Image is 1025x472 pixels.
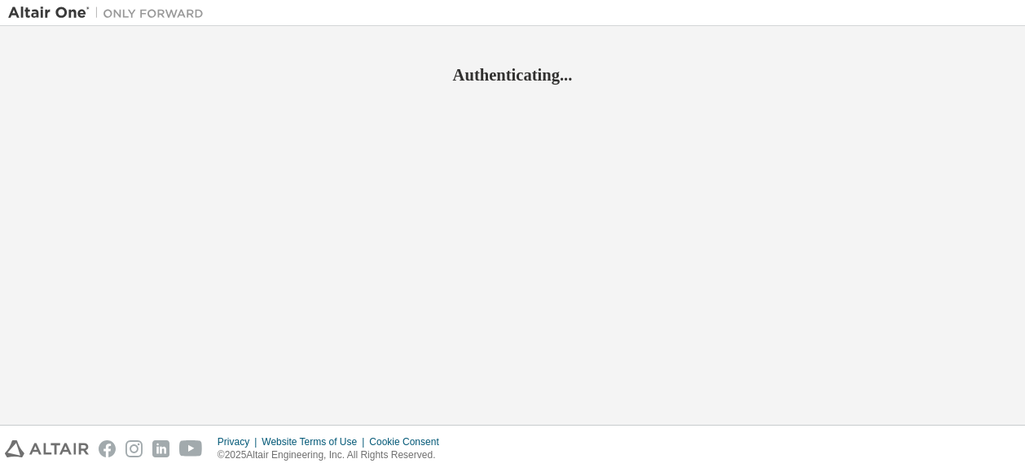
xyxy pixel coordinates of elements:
div: Cookie Consent [369,435,448,448]
div: Website Terms of Use [262,435,369,448]
h2: Authenticating... [8,64,1017,85]
img: youtube.svg [179,440,203,457]
img: Altair One [8,5,212,21]
img: facebook.svg [99,440,116,457]
img: altair_logo.svg [5,440,89,457]
p: © 2025 Altair Engineering, Inc. All Rights Reserved. [218,448,449,462]
img: linkedin.svg [152,440,169,457]
img: instagram.svg [125,440,143,457]
div: Privacy [218,435,262,448]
